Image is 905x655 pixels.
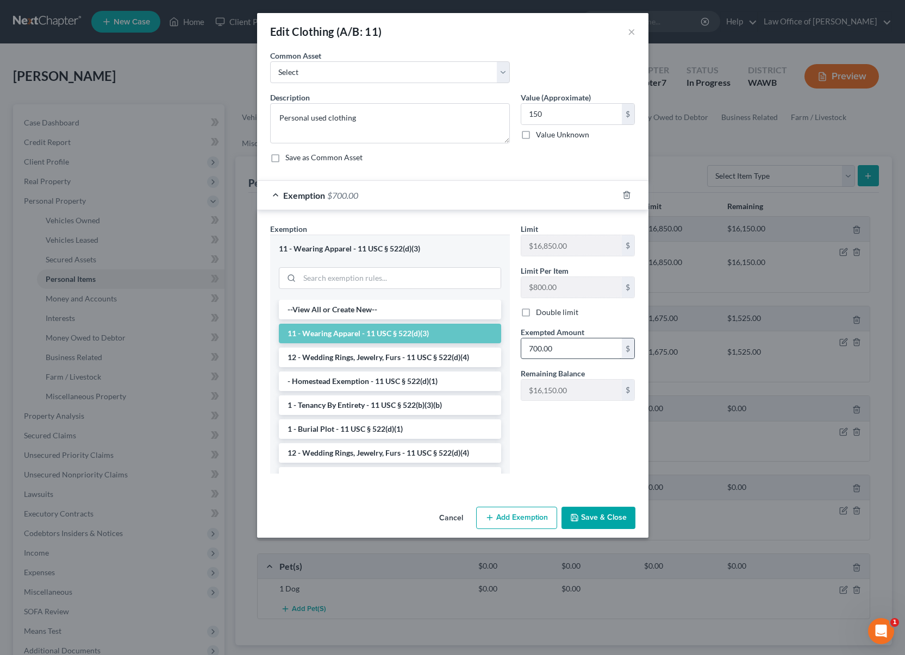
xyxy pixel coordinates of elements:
[622,104,635,124] div: $
[622,380,635,400] div: $
[521,92,591,103] label: Value (Approximate)
[521,380,622,400] input: --
[622,277,635,298] div: $
[536,129,589,140] label: Value Unknown
[521,265,569,276] label: Limit Per Item
[279,324,501,343] li: 11 - Wearing Apparel - 11 USC § 522(d)(3)
[279,300,501,319] li: --View All or Create New--
[521,104,622,124] input: 0.00
[279,419,501,439] li: 1 - Burial Plot - 11 USC § 522(d)(1)
[270,93,310,102] span: Description
[285,152,363,163] label: Save as Common Asset
[270,24,382,39] div: Edit Clothing (A/B: 11)
[279,371,501,391] li: - Homestead Exemption - 11 USC § 522(d)(1)
[279,244,501,254] div: 11 - Wearing Apparel - 11 USC § 522(d)(3)
[521,327,584,337] span: Exempted Amount
[279,443,501,463] li: 12 - Wedding Rings, Jewelry, Furs - 11 USC § 522(d)(4)
[299,268,501,288] input: Search exemption rules...
[430,508,472,530] button: Cancel
[279,467,501,487] li: 13 - Animals & Livestock - 11 USC § 522(d)(3)
[283,190,325,200] span: Exemption
[327,190,358,200] span: $700.00
[521,277,622,298] input: --
[279,395,501,415] li: 1 - Tenancy By Entirety - 11 USC § 522(b)(3)(b)
[628,25,635,38] button: ×
[521,224,538,234] span: Limit
[521,235,622,256] input: --
[561,507,635,530] button: Save & Close
[270,224,307,234] span: Exemption
[279,348,501,367] li: 12 - Wedding Rings, Jewelry, Furs - 11 USC § 522(d)(4)
[536,307,578,318] label: Double limit
[622,338,635,359] div: $
[476,507,557,530] button: Add Exemption
[270,50,321,61] label: Common Asset
[868,618,894,644] iframe: Intercom live chat
[622,235,635,256] div: $
[521,368,585,379] label: Remaining Balance
[890,618,899,627] span: 1
[521,338,622,359] input: 0.00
